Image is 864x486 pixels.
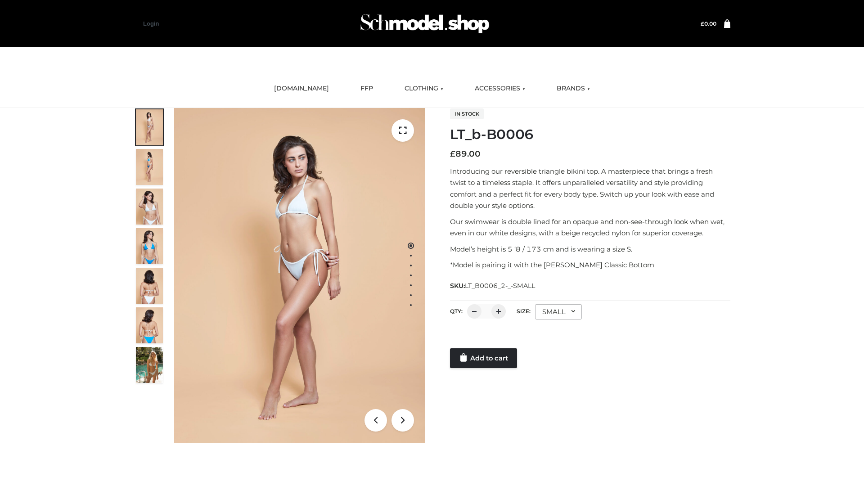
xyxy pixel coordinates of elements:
[450,166,730,211] p: Introducing our reversible triangle bikini top. A masterpiece that brings a fresh twist to a time...
[517,308,531,315] label: Size:
[450,280,536,291] span: SKU:
[450,243,730,255] p: Model’s height is 5 ‘8 / 173 cm and is wearing a size S.
[450,108,484,119] span: In stock
[136,268,163,304] img: ArielClassicBikiniTop_CloudNine_AzureSky_OW114ECO_7-scaled.jpg
[174,108,425,443] img: ArielClassicBikiniTop_CloudNine_AzureSky_OW114ECO_1
[136,149,163,185] img: ArielClassicBikiniTop_CloudNine_AzureSky_OW114ECO_2-scaled.jpg
[354,79,380,99] a: FFP
[450,149,455,159] span: £
[136,347,163,383] img: Arieltop_CloudNine_AzureSky2.jpg
[136,189,163,225] img: ArielClassicBikiniTop_CloudNine_AzureSky_OW114ECO_3-scaled.jpg
[136,228,163,264] img: ArielClassicBikiniTop_CloudNine_AzureSky_OW114ECO_4-scaled.jpg
[450,216,730,239] p: Our swimwear is double lined for an opaque and non-see-through look when wet, even in our white d...
[450,308,463,315] label: QTY:
[357,6,492,41] img: Schmodel Admin 964
[535,304,582,319] div: SMALL
[465,282,535,290] span: LT_B0006_2-_-SMALL
[701,20,704,27] span: £
[450,149,481,159] bdi: 89.00
[701,20,716,27] bdi: 0.00
[267,79,336,99] a: [DOMAIN_NAME]
[450,126,730,143] h1: LT_b-B0006
[701,20,716,27] a: £0.00
[450,348,517,368] a: Add to cart
[143,20,159,27] a: Login
[450,259,730,271] p: *Model is pairing it with the [PERSON_NAME] Classic Bottom
[136,307,163,343] img: ArielClassicBikiniTop_CloudNine_AzureSky_OW114ECO_8-scaled.jpg
[550,79,597,99] a: BRANDS
[398,79,450,99] a: CLOTHING
[468,79,532,99] a: ACCESSORIES
[136,109,163,145] img: ArielClassicBikiniTop_CloudNine_AzureSky_OW114ECO_1-scaled.jpg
